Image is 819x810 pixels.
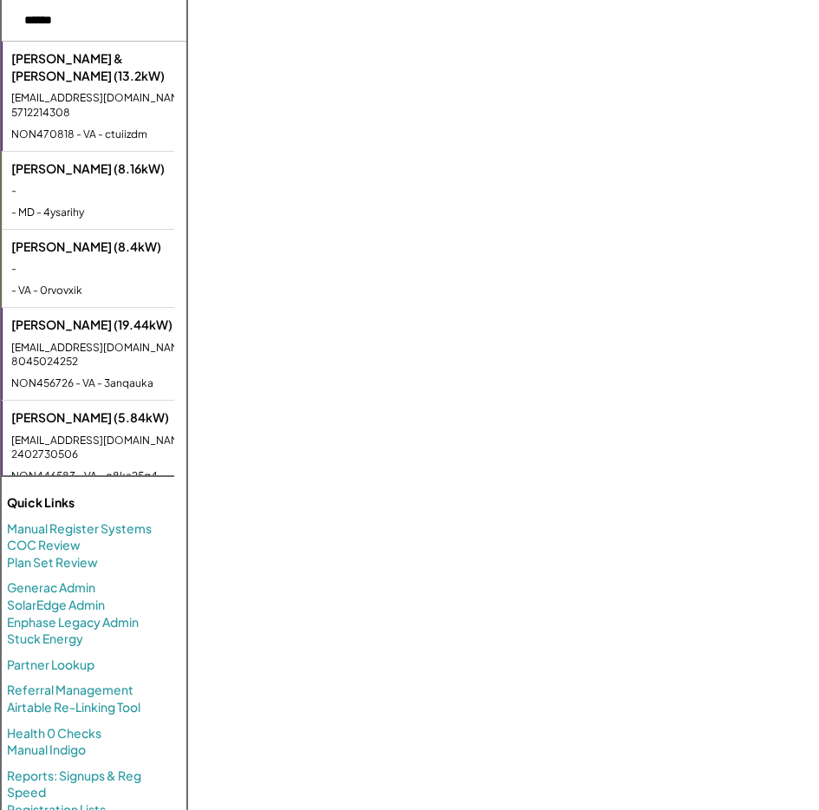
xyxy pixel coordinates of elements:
[11,284,224,298] div: - VA - 0rvovxik
[11,262,224,277] div: -
[7,656,94,674] a: Partner Lookup
[11,341,222,370] div: [EMAIL_ADDRESS][DOMAIN_NAME] - 8045024252
[11,409,222,427] div: [PERSON_NAME] (5.84kW)
[11,184,224,199] div: -
[11,376,222,391] div: NON456726 - VA - 3anqauka
[11,127,224,142] div: NON470818 - VA - ctuiizdm
[7,554,98,572] a: Plan Set Review
[11,317,222,334] div: [PERSON_NAME] (19.44kW)
[11,434,222,463] div: [EMAIL_ADDRESS][DOMAIN_NAME] - 2402730506
[7,597,105,614] a: SolarEdge Admin
[7,699,140,716] a: Airtable Re-Linking Tool
[7,614,139,631] a: Enphase Legacy Admin
[7,768,157,801] a: Reports: Signups & Reg Speed
[7,682,133,699] a: Referral Management
[11,160,224,178] div: [PERSON_NAME] (8.16kW)
[11,50,224,84] div: [PERSON_NAME] & [PERSON_NAME] (13.2kW)
[7,725,101,742] a: Health 0 Checks
[7,741,86,759] a: Manual Indigo
[11,469,222,484] div: NON446583 - VA - o8ka25q4
[7,630,83,648] a: Stuck Energy
[11,238,224,256] div: [PERSON_NAME] (8.4kW)
[7,579,95,597] a: Generac Admin
[7,494,180,512] div: Quick Links
[11,91,224,121] div: [EMAIL_ADDRESS][DOMAIN_NAME] - 5712214308
[11,206,224,220] div: - MD - 4ysarihy
[7,520,152,538] a: Manual Register Systems
[7,537,81,554] a: COC Review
